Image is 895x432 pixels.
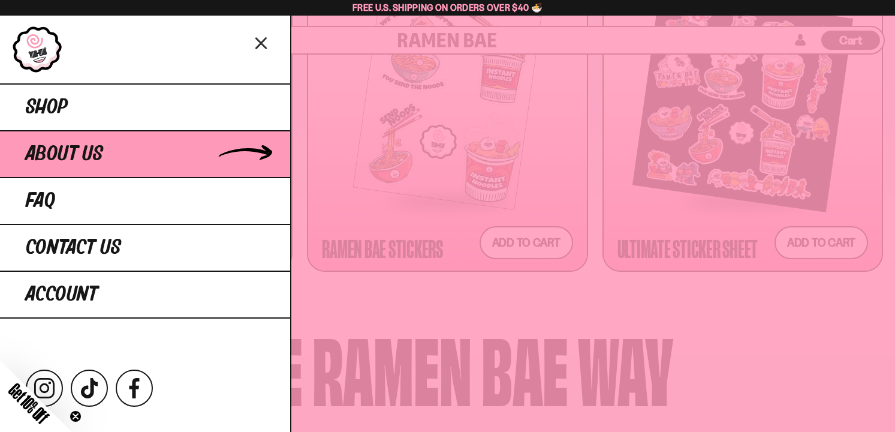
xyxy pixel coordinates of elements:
[352,2,543,13] span: Free U.S. Shipping on Orders over $40 🍜
[251,32,272,53] button: Close menu
[70,410,82,422] button: Close teaser
[26,237,121,259] span: Contact Us
[5,380,52,427] span: Get 10% Off
[26,284,98,305] span: Account
[26,143,103,165] span: About Us
[26,97,68,118] span: Shop
[26,190,55,212] span: FAQ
